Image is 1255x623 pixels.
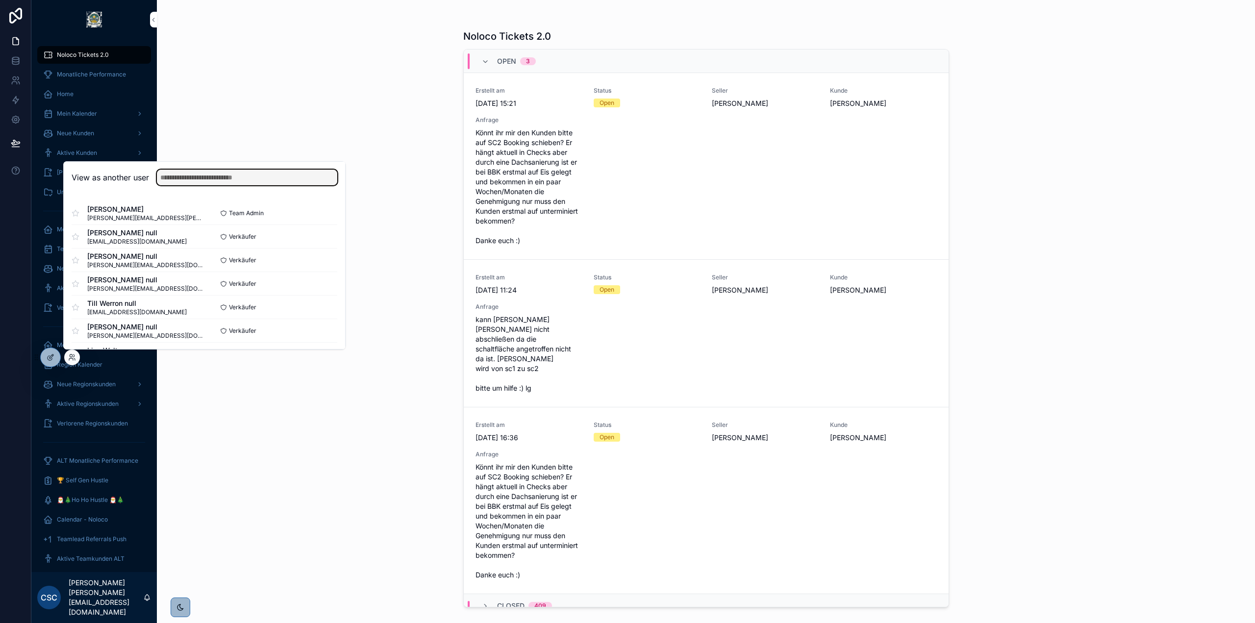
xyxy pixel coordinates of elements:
[712,274,818,281] span: Seller
[37,144,151,162] a: Aktive Kunden
[534,602,546,610] div: 409
[830,99,936,108] span: [PERSON_NAME]
[229,303,256,311] span: Verkäufer
[57,457,138,465] span: ALT Monatliche Performance
[87,275,204,285] span: [PERSON_NAME] null
[87,238,187,246] span: [EMAIL_ADDRESS][DOMAIN_NAME]
[57,51,109,59] span: Noloco Tickets 2.0
[87,204,204,214] span: [PERSON_NAME]
[476,315,582,393] span: kann [PERSON_NAME] [PERSON_NAME] nicht abschließen da die schaltfläche angetroffen nicht da ist. ...
[37,85,151,103] a: Home
[476,116,582,124] span: Anfrage
[463,29,551,43] h1: Noloco Tickets 2.0
[57,129,94,137] span: Neue Kunden
[594,87,700,95] span: Status
[87,308,187,316] span: [EMAIL_ADDRESS][DOMAIN_NAME]
[87,332,204,340] span: [PERSON_NAME][EMAIL_ADDRESS][DOMAIN_NAME]
[476,99,582,108] span: [DATE] 15:21
[712,87,818,95] span: Seller
[712,285,818,295] span: [PERSON_NAME]
[57,535,126,543] span: Teamlead Referrals Push
[57,149,97,157] span: Aktive Kunden
[57,380,116,388] span: Neue Regionskunden
[37,260,151,277] a: Neue Teamkunden
[57,90,74,98] span: Home
[87,261,204,269] span: [PERSON_NAME][EMAIL_ADDRESS][DOMAIN_NAME]
[87,299,187,308] span: Till Werron null
[229,233,256,241] span: Verkäufer
[37,221,151,238] a: Mein Team
[57,188,88,196] span: Unterlagen
[830,421,936,429] span: Kunde
[464,260,949,407] a: Erstellt am[DATE] 11:24StatusOpenSeller[PERSON_NAME]Kunde[PERSON_NAME]Anfragekann [PERSON_NAME] [...
[86,12,102,27] img: App logo
[57,265,109,273] span: Neue Teamkunden
[87,214,204,222] span: [PERSON_NAME][EMAIL_ADDRESS][PERSON_NAME][DOMAIN_NAME]
[37,125,151,142] a: Neue Kunden
[712,421,818,429] span: Seller
[476,421,582,429] span: Erstellt am
[476,87,582,95] span: Erstellt am
[526,57,530,65] div: 3
[830,433,936,443] span: [PERSON_NAME]
[600,433,614,442] div: Open
[57,476,108,484] span: 🏆 Self Gen Hustle
[57,225,88,233] span: Mein Team
[37,299,151,317] a: Verlorene Teamkunden
[476,128,582,246] span: Könnt ihr mir den Kunden bitte auf SC2 Booking schieben? Er hängt aktuell in Checks aber durch ei...
[57,284,112,292] span: Aktive Teamkunden
[476,462,582,580] span: Könnt ihr mir den Kunden bitte auf SC2 Booking schieben? Er hängt aktuell in Checks aber durch ei...
[476,274,582,281] span: Erstellt am
[229,256,256,264] span: Verkäufer
[57,341,95,349] span: Meine Region
[57,169,104,176] span: [PERSON_NAME]
[37,356,151,374] a: Region Kalender
[87,285,204,293] span: [PERSON_NAME][EMAIL_ADDRESS][DOMAIN_NAME]
[37,105,151,123] a: Mein Kalender
[37,164,151,181] a: [PERSON_NAME]
[600,285,614,294] div: Open
[464,73,949,260] a: Erstellt am[DATE] 15:21StatusOpenSeller[PERSON_NAME]Kunde[PERSON_NAME]AnfrageKönnt ihr mir den Ku...
[37,375,151,393] a: Neue Regionskunden
[37,550,151,568] a: Aktive Teamkunden ALT
[476,433,582,443] span: [DATE] 16:36
[69,578,143,617] p: [PERSON_NAME] [PERSON_NAME][EMAIL_ADDRESS][DOMAIN_NAME]
[37,66,151,83] a: Monatliche Performance
[87,228,187,238] span: [PERSON_NAME] null
[464,407,949,594] a: Erstellt am[DATE] 16:36StatusOpenSeller[PERSON_NAME]Kunde[PERSON_NAME]AnfrageKönnt ihr mir den Ku...
[712,99,818,108] span: [PERSON_NAME]
[57,110,97,118] span: Mein Kalender
[87,322,204,332] span: [PERSON_NAME] null
[57,400,119,408] span: Aktive Regionskunden
[57,245,99,253] span: Team Kalender
[497,601,525,611] span: Closed
[57,304,122,312] span: Verlorene Teamkunden
[37,279,151,297] a: Aktive Teamkunden
[37,511,151,528] a: Calendar - Noloco
[37,530,151,548] a: Teamlead Referrals Push
[594,274,700,281] span: Status
[57,420,128,427] span: Verlorene Regionskunden
[37,336,151,354] a: Meine Region
[31,39,157,572] div: scrollable content
[57,516,108,523] span: Calendar - Noloco
[37,395,151,413] a: Aktive Regionskunden
[229,327,256,335] span: Verkäufer
[476,303,582,311] span: Anfrage
[37,491,151,509] a: 🎅🎄Ho Ho Hustle 🎅🎄
[600,99,614,107] div: Open
[229,209,264,217] span: Team Admin
[229,280,256,288] span: Verkäufer
[37,46,151,64] a: Noloco Tickets 2.0
[57,71,126,78] span: Monatliche Performance
[57,496,124,504] span: 🎅🎄Ho Ho Hustle 🎅🎄
[37,183,151,201] a: Unterlagen
[37,472,151,489] a: 🏆 Self Gen Hustle
[476,285,582,295] span: [DATE] 11:24
[830,87,936,95] span: Kunde
[37,240,151,258] a: Team Kalender
[476,450,582,458] span: Anfrage
[37,452,151,470] a: ALT Monatliche Performance
[830,274,936,281] span: Kunde
[87,251,204,261] span: [PERSON_NAME] null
